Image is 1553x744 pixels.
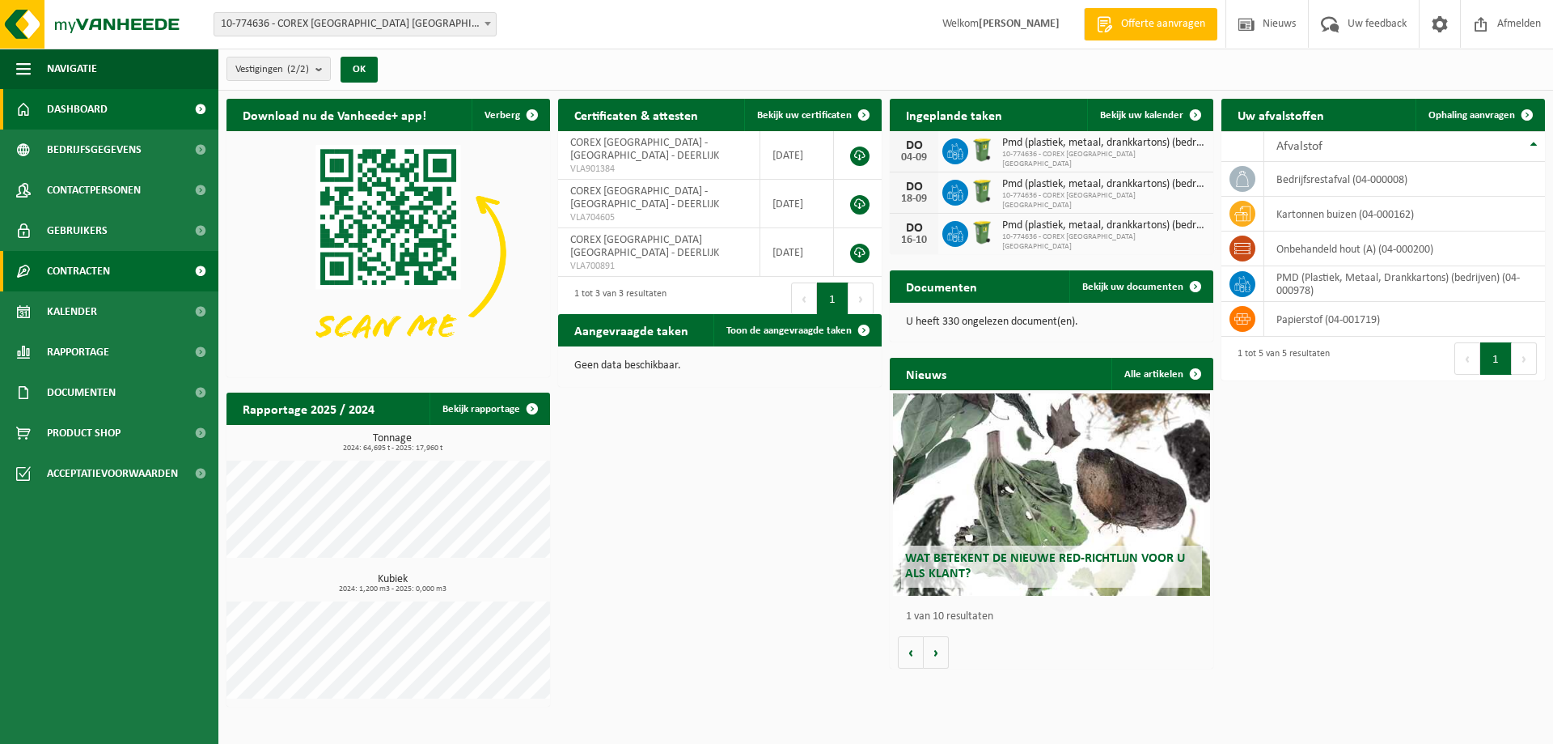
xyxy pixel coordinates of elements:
[226,57,331,81] button: Vestigingen(2/2)
[848,283,874,315] button: Next
[430,393,548,425] a: Bekijk rapportage
[1264,162,1545,197] td: bedrijfsrestafval (04-000008)
[47,453,178,494] span: Acceptatievoorwaarden
[47,372,116,413] span: Documenten
[47,170,141,210] span: Contactpersonen
[235,585,550,593] span: 2024: 1,200 m3 - 2025: 0,000 m3
[1002,191,1205,210] span: 10-774636 - COREX [GEOGRAPHIC_DATA] [GEOGRAPHIC_DATA]
[890,358,963,389] h2: Nieuws
[1454,342,1480,375] button: Previous
[744,99,880,131] a: Bekijk uw certificaten
[235,444,550,453] span: 2024: 64,695 t - 2025: 17,960 t
[893,393,1210,596] a: Wat betekent de nieuwe RED-richtlijn voor u als klant?
[570,234,719,259] span: COREX [GEOGRAPHIC_DATA] [GEOGRAPHIC_DATA] - DEERLIJK
[47,291,97,332] span: Kalender
[898,636,924,669] button: Vorige
[47,49,97,89] span: Navigatie
[898,222,930,235] div: DO
[47,251,110,291] span: Contracten
[713,314,880,346] a: Toon de aangevraagde taken
[472,99,548,131] button: Verberg
[898,152,930,164] div: 04-09
[47,413,121,453] span: Product Shop
[570,260,747,273] span: VLA700891
[235,574,550,593] h3: Kubiek
[226,99,442,130] h2: Download nu de Vanheede+ app!
[968,177,996,205] img: WB-0240-HPE-GN-50
[485,110,520,121] span: Verberg
[1002,232,1205,252] span: 10-774636 - COREX [GEOGRAPHIC_DATA] [GEOGRAPHIC_DATA]
[757,110,852,121] span: Bekijk uw certificaten
[1002,219,1205,232] span: Pmd (plastiek, metaal, drankkartons) (bedrijven)
[1002,178,1205,191] span: Pmd (plastiek, metaal, drankkartons) (bedrijven)
[906,317,1197,328] p: U heeft 330 ongelezen document(en).
[235,433,550,453] h3: Tonnage
[1117,16,1209,32] span: Offerte aanvragen
[341,57,378,83] button: OK
[558,314,705,346] h2: Aangevraagde taken
[214,12,497,36] span: 10-774636 - COREX BELGIUM NV - DEERLIJK
[1002,150,1205,169] span: 10-774636 - COREX [GEOGRAPHIC_DATA] [GEOGRAPHIC_DATA]
[47,332,109,372] span: Rapportage
[1229,341,1330,376] div: 1 tot 5 van 5 resultaten
[570,137,719,162] span: COREX [GEOGRAPHIC_DATA] - [GEOGRAPHIC_DATA] - DEERLIJK
[287,64,309,74] count: (2/2)
[890,99,1018,130] h2: Ingeplande taken
[1264,302,1545,337] td: papierstof (04-001719)
[226,393,391,424] h2: Rapportage 2025 / 2024
[968,136,996,164] img: WB-0240-HPE-GN-50
[1100,110,1183,121] span: Bekijk uw kalender
[570,185,719,210] span: COREX [GEOGRAPHIC_DATA] - [GEOGRAPHIC_DATA] - DEERLIJK
[1069,270,1212,303] a: Bekijk uw documenten
[566,281,666,317] div: 1 tot 3 van 3 resultaten
[1084,8,1217,40] a: Offerte aanvragen
[1276,140,1322,153] span: Afvalstof
[906,611,1205,623] p: 1 van 10 resultaten
[47,89,108,130] span: Dashboard
[1480,342,1512,375] button: 1
[1264,232,1545,266] td: onbehandeld hout (A) (04-000200)
[905,552,1185,580] span: Wat betekent de nieuwe RED-richtlijn voor u als klant?
[570,211,747,224] span: VLA704605
[898,235,930,246] div: 16-10
[1428,110,1515,121] span: Ophaling aanvragen
[1082,282,1183,292] span: Bekijk uw documenten
[979,18,1060,30] strong: [PERSON_NAME]
[760,180,834,228] td: [DATE]
[1512,342,1537,375] button: Next
[47,130,142,170] span: Bedrijfsgegevens
[1221,99,1340,130] h2: Uw afvalstoffen
[791,283,817,315] button: Previous
[574,360,865,372] p: Geen data beschikbaar.
[890,270,993,302] h2: Documenten
[214,13,496,36] span: 10-774636 - COREX BELGIUM NV - DEERLIJK
[924,636,949,669] button: Volgende
[558,99,714,130] h2: Certificaten & attesten
[760,228,834,277] td: [DATE]
[968,219,996,246] img: WB-0240-HPE-GN-50
[1264,197,1545,232] td: kartonnen buizen (04-000162)
[1002,137,1205,150] span: Pmd (plastiek, metaal, drankkartons) (bedrijven)
[1087,99,1212,131] a: Bekijk uw kalender
[726,325,852,336] span: Toon de aangevraagde taken
[235,57,309,82] span: Vestigingen
[226,131,550,374] img: Download de VHEPlus App
[760,131,834,180] td: [DATE]
[1111,358,1212,390] a: Alle artikelen
[1415,99,1543,131] a: Ophaling aanvragen
[1264,266,1545,302] td: PMD (Plastiek, Metaal, Drankkartons) (bedrijven) (04-000978)
[47,210,108,251] span: Gebruikers
[898,139,930,152] div: DO
[898,193,930,205] div: 18-09
[898,181,930,193] div: DO
[817,283,848,315] button: 1
[570,163,747,176] span: VLA901384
